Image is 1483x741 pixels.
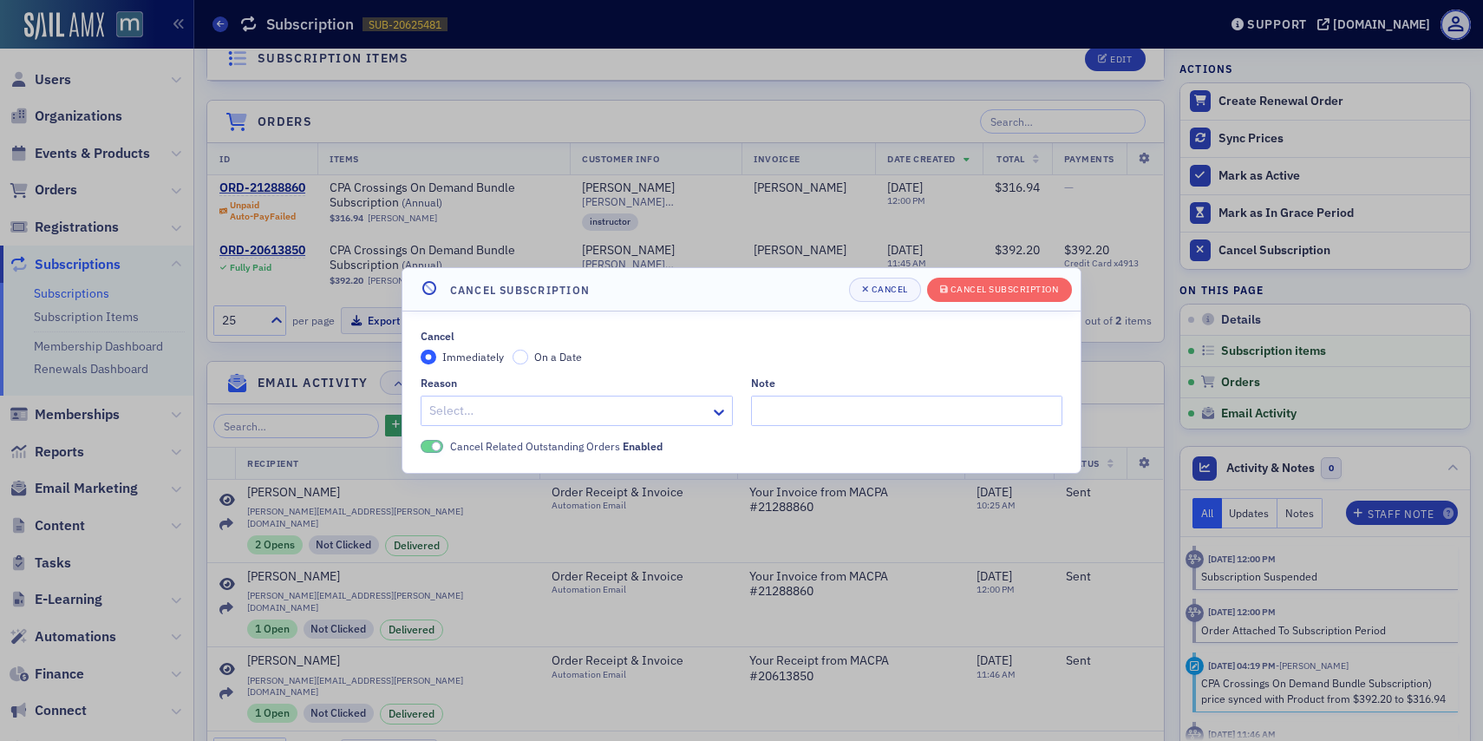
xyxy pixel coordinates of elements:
span: Cancel Related Outstanding Orders [450,438,663,454]
span: Enabled [421,440,443,453]
span: On a Date [534,350,582,364]
div: Cancel [421,330,454,343]
div: Cancel Subscription [951,285,1059,294]
input: On a Date [513,350,528,365]
div: Reason [421,377,457,390]
button: Cancel Subscription [927,278,1072,302]
span: Enabled [623,439,663,453]
button: Cancel [849,278,921,302]
h4: Cancel Subscription [450,282,590,298]
input: Immediately [421,350,436,365]
span: Immediately [442,350,504,364]
div: Note [751,377,775,390]
div: Cancel [872,285,908,294]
